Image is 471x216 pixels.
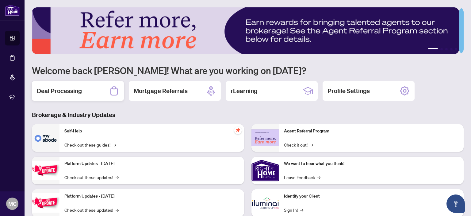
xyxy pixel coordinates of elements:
[445,48,448,50] button: 3
[317,174,320,181] span: →
[284,128,459,135] p: Agent Referral Program
[8,199,17,208] span: MC
[5,5,20,16] img: logo
[64,141,116,148] a: Check out these guides!→
[32,7,459,54] img: Slide 0
[32,161,59,180] img: Platform Updates - July 21, 2025
[64,160,239,167] p: Platform Updates - [DATE]
[32,111,464,119] h3: Brokerage & Industry Updates
[450,48,453,50] button: 4
[300,206,303,213] span: →
[310,141,313,148] span: →
[64,193,239,200] p: Platform Updates - [DATE]
[134,87,188,95] h2: Mortgage Referrals
[64,128,239,135] p: Self-Help
[116,206,119,213] span: →
[284,206,303,213] a: Sign In!→
[116,174,119,181] span: →
[284,193,459,200] p: Identify your Client
[234,127,242,134] span: pushpin
[37,87,82,95] h2: Deal Processing
[327,87,370,95] h2: Profile Settings
[428,48,438,50] button: 1
[455,48,458,50] button: 5
[32,193,59,213] img: Platform Updates - July 8, 2025
[251,129,279,146] img: Agent Referral Program
[64,206,119,213] a: Check out these updates!→
[32,124,59,152] img: Self-Help
[64,174,119,181] a: Check out these updates!→
[113,141,116,148] span: →
[446,194,465,213] button: Open asap
[251,157,279,184] img: We want to hear what you think!
[32,65,464,76] h1: Welcome back [PERSON_NAME]! What are you working on [DATE]?
[284,174,320,181] a: Leave Feedback→
[284,141,313,148] a: Check it out!→
[231,87,258,95] h2: rLearning
[440,48,443,50] button: 2
[284,160,459,167] p: We want to hear what you think!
